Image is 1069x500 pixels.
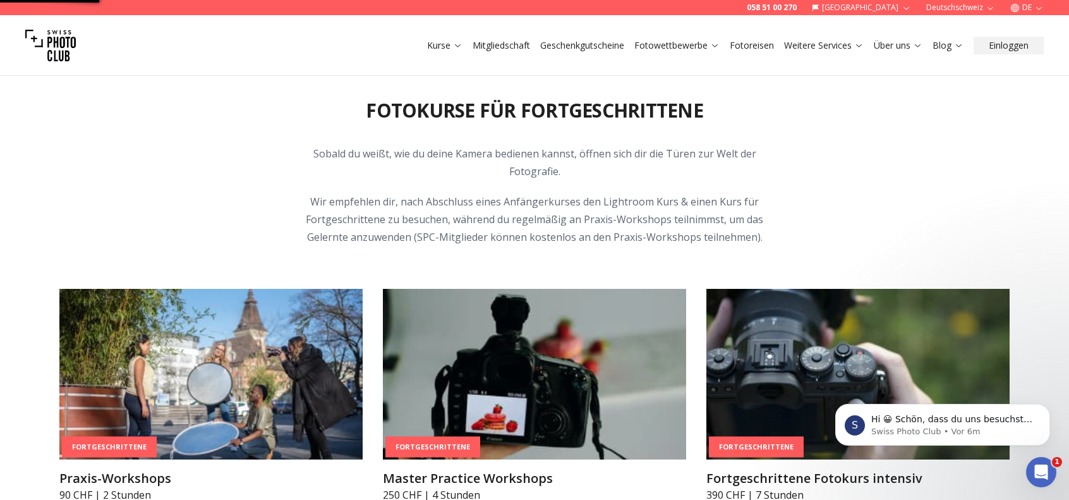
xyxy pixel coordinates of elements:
h3: Fortgeschrittene Fotokurs intensiv [706,470,1010,487]
h3: Master Practice Workshops [383,470,686,487]
a: Kurse [427,39,462,52]
span: 1 [1052,457,1062,467]
a: Geschenkgutscheine [540,39,624,52]
p: Wir empfehlen dir, nach Abschluss eines Anfängerkurses den Lightroom Kurs & einen Kurs für Fortge... [292,193,777,246]
button: Blog [927,37,969,54]
button: Mitgliedschaft [468,37,535,54]
h2: Fotokurse für Fortgeschrittene [366,99,703,122]
a: Blog [933,39,963,52]
button: Fotoreisen [725,37,779,54]
a: Fotowettbewerbe [634,39,720,52]
button: Einloggen [974,37,1044,54]
button: Geschenkgutscheine [535,37,629,54]
img: Swiss photo club [25,20,76,71]
button: Weitere Services [779,37,869,54]
button: Kurse [422,37,468,54]
div: Fortgeschrittene [62,437,157,458]
img: Fortgeschrittene Fotokurs intensiv [706,289,1010,460]
iframe: Intercom live chat [1026,457,1056,487]
div: Fortgeschrittene [709,437,804,458]
button: Über uns [869,37,927,54]
a: Weitere Services [784,39,864,52]
div: Fortgeschrittene [385,437,480,458]
a: 058 51 00 270 [747,3,797,13]
img: Praxis-Workshops [59,289,363,460]
a: Fotoreisen [730,39,774,52]
iframe: Intercom notifications Nachricht [816,377,1069,466]
a: Mitgliedschaft [473,39,530,52]
p: Sobald du weißt, wie du deine Kamera bedienen kannst, öffnen sich dir die Türen zur Welt der Foto... [292,145,777,180]
button: Fotowettbewerbe [629,37,725,54]
h3: Praxis-Workshops [59,470,363,487]
a: Über uns [874,39,922,52]
img: Master Practice Workshops [383,289,686,460]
